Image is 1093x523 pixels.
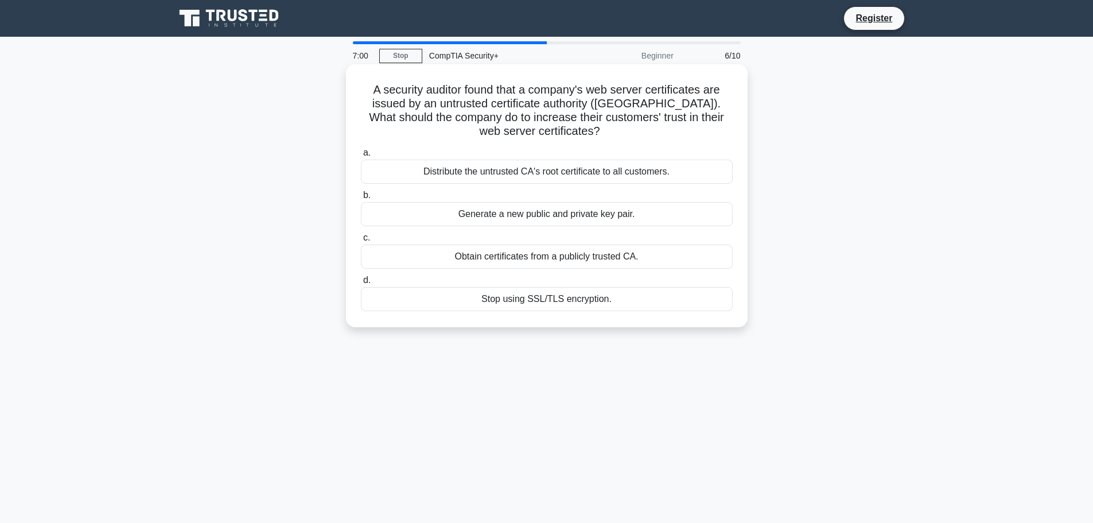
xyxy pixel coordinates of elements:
[363,148,371,157] span: a.
[379,49,422,63] a: Stop
[360,83,734,139] h5: A security auditor found that a company's web server certificates are issued by an untrusted cert...
[346,44,379,67] div: 7:00
[849,11,899,25] a: Register
[363,190,371,200] span: b.
[580,44,680,67] div: Beginner
[361,202,733,226] div: Generate a new public and private key pair.
[361,245,733,269] div: Obtain certificates from a publicly trusted CA.
[422,44,580,67] div: CompTIA Security+
[361,160,733,184] div: Distribute the untrusted CA's root certificate to all customers.
[363,233,370,242] span: c.
[363,275,371,285] span: d.
[680,44,748,67] div: 6/10
[361,287,733,311] div: Stop using SSL/TLS encryption.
